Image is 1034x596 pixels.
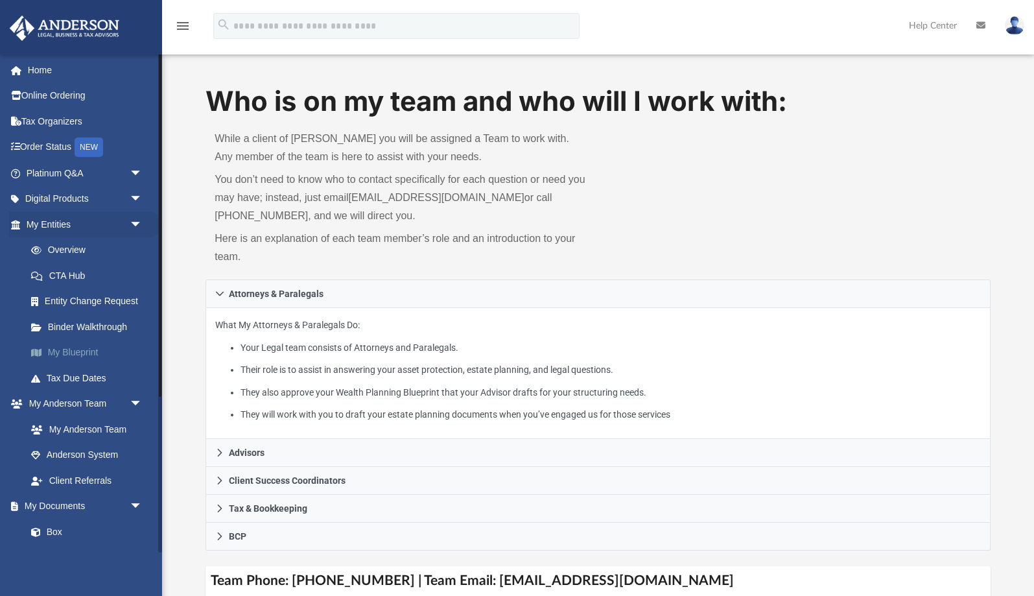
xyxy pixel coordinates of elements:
h4: Team Phone: [PHONE_NUMBER] | Team Email: [EMAIL_ADDRESS][DOMAIN_NAME] [206,566,991,595]
i: search [217,18,231,32]
a: Overview [18,237,162,263]
a: My Anderson Team [18,416,149,442]
img: User Pic [1005,16,1024,35]
a: Tax Due Dates [18,365,162,391]
p: While a client of [PERSON_NAME] you will be assigned a Team to work with. Any member of the team ... [215,130,589,166]
span: arrow_drop_down [130,186,156,213]
a: My Documentsarrow_drop_down [9,494,156,519]
a: Order StatusNEW [9,134,162,161]
img: Anderson Advisors Platinum Portal [6,16,123,41]
a: Box [18,519,149,545]
span: Advisors [229,448,264,457]
li: Their role is to assist in answering your asset protection, estate planning, and legal questions. [241,362,980,378]
span: arrow_drop_down [130,494,156,520]
a: Meeting Minutes [18,545,156,571]
a: menu [175,25,191,34]
a: Anderson System [18,442,156,468]
a: Client Referrals [18,468,156,494]
a: BCP [206,523,991,551]
span: Client Success Coordinators [229,476,346,485]
a: My Blueprint [18,340,162,366]
a: My Entitiesarrow_drop_down [9,211,162,237]
h1: Who is on my team and who will I work with: [206,82,991,121]
a: Advisors [206,439,991,467]
a: Digital Productsarrow_drop_down [9,186,162,212]
li: They also approve your Wealth Planning Blueprint that your Advisor drafts for your structuring ne... [241,385,980,401]
span: arrow_drop_down [130,211,156,238]
a: Entity Change Request [18,289,162,315]
div: NEW [75,137,103,157]
li: They will work with you to draft your estate planning documents when you’ve engaged us for those ... [241,407,980,423]
a: Attorneys & Paralegals [206,280,991,308]
span: BCP [229,532,246,541]
p: You don’t need to know who to contact specifically for each question or need you may have; instea... [215,171,589,225]
div: Attorneys & Paralegals [206,308,991,440]
li: Your Legal team consists of Attorneys and Paralegals. [241,340,980,356]
p: Here is an explanation of each team member’s role and an introduction to your team. [215,230,589,266]
p: What My Attorneys & Paralegals Do: [215,317,981,423]
a: Online Ordering [9,83,162,109]
a: Home [9,57,162,83]
a: Tax & Bookkeeping [206,495,991,523]
a: My Anderson Teamarrow_drop_down [9,391,156,417]
span: Attorneys & Paralegals [229,289,323,298]
a: CTA Hub [18,263,162,289]
a: Binder Walkthrough [18,314,162,340]
a: Client Success Coordinators [206,467,991,495]
a: Platinum Q&Aarrow_drop_down [9,160,162,186]
span: arrow_drop_down [130,391,156,418]
span: Tax & Bookkeeping [229,504,307,513]
span: arrow_drop_down [130,160,156,187]
a: Tax Organizers [9,108,162,134]
a: [EMAIL_ADDRESS][DOMAIN_NAME] [349,192,524,203]
i: menu [175,18,191,34]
